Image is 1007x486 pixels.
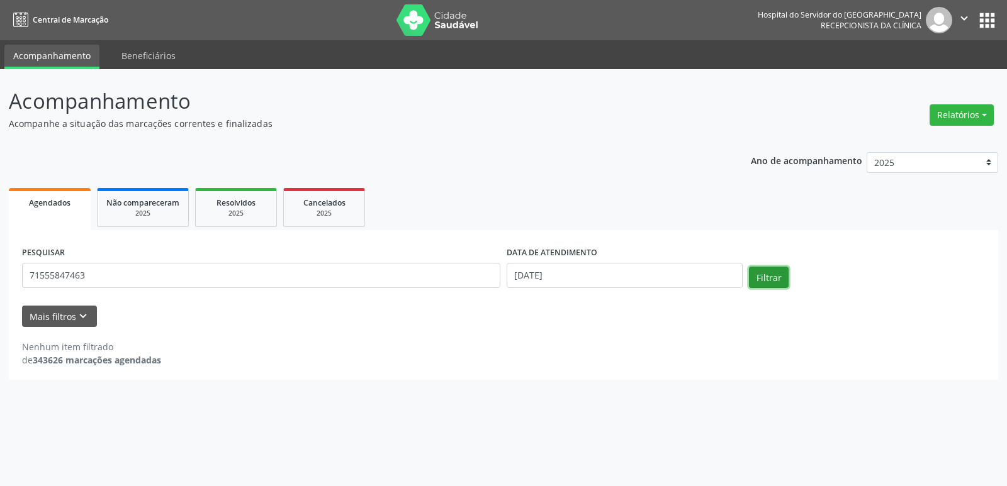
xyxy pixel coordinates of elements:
i: keyboard_arrow_down [76,309,90,323]
button: Mais filtroskeyboard_arrow_down [22,306,97,328]
a: Central de Marcação [9,9,108,30]
p: Acompanhe a situação das marcações correntes e finalizadas [9,117,701,130]
label: PESQUISAR [22,243,65,263]
img: img [926,7,952,33]
i:  [957,11,971,25]
label: DATA DE ATENDIMENTO [507,243,597,263]
span: Recepcionista da clínica [821,20,921,31]
input: Nome, código do beneficiário ou CPF [22,263,500,288]
div: 2025 [205,209,267,218]
button: apps [976,9,998,31]
strong: 343626 marcações agendadas [33,354,161,366]
button:  [952,7,976,33]
div: de [22,353,161,367]
div: 2025 [293,209,356,218]
button: Filtrar [749,267,789,288]
span: Resolvidos [217,197,256,208]
div: Nenhum item filtrado [22,340,161,353]
a: Beneficiários [113,45,184,67]
span: Não compareceram [106,197,179,208]
p: Ano de acompanhamento [751,152,862,168]
p: Acompanhamento [9,86,701,117]
div: 2025 [106,209,179,218]
span: Cancelados [303,197,346,208]
input: Selecione um intervalo [507,263,743,288]
div: Hospital do Servidor do [GEOGRAPHIC_DATA] [758,9,921,20]
span: Central de Marcação [33,14,108,25]
a: Acompanhamento [4,45,99,69]
span: Agendados [29,197,70,208]
button: Relatórios [930,104,994,126]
